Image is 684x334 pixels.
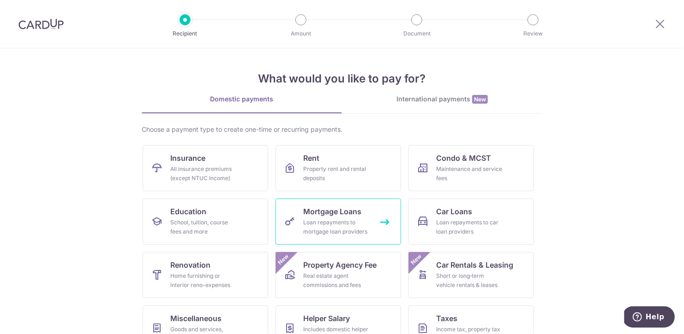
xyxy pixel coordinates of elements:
[409,252,424,267] span: New
[170,259,210,270] span: Renovation
[170,271,237,290] div: Home furnishing or interior reno-expenses
[436,259,513,270] span: Car Rentals & Leasing
[436,164,503,183] div: Maintenance and service fees
[142,94,342,104] div: Domestic payments
[170,313,222,324] span: Miscellaneous
[170,152,205,164] span: Insurance
[21,6,40,15] span: Help
[142,70,542,87] h4: What would you like to pay for?
[303,164,370,183] div: Property rent and rental deposits
[408,199,534,245] a: Car LoansLoan repayments to car loan providers
[408,145,534,191] a: Condo & MCSTMaintenance and service fees
[303,259,377,270] span: Property Agency Fee
[436,313,457,324] span: Taxes
[170,206,206,217] span: Education
[499,29,567,38] p: Review
[436,152,491,164] span: Condo & MCST
[303,218,370,236] div: Loan repayments to mortgage loan providers
[170,164,237,183] div: All insurance premiums (except NTUC Income)
[303,206,361,217] span: Mortgage Loans
[383,29,451,38] p: Document
[342,94,542,104] div: International payments
[143,145,268,191] a: InsuranceAll insurance premiums (except NTUC Income)
[303,313,350,324] span: Helper Salary
[143,252,268,298] a: RenovationHome furnishing or interior reno-expenses
[436,206,472,217] span: Car Loans
[267,29,335,38] p: Amount
[436,218,503,236] div: Loan repayments to car loan providers
[303,271,370,290] div: Real estate agent commissions and fees
[276,145,401,191] a: RentProperty rent and rental deposits
[276,252,401,298] a: Property Agency FeeReal estate agent commissions and feesNew
[276,199,401,245] a: Mortgage LoansLoan repayments to mortgage loan providers
[18,18,64,29] img: CardUp
[276,252,291,267] span: New
[303,152,319,164] span: Rent
[436,271,503,290] div: Short or long‑term vehicle rentals & leases
[408,252,534,298] a: Car Rentals & LeasingShort or long‑term vehicle rentals & leasesNew
[151,29,219,38] p: Recipient
[624,306,675,329] iframe: Opens a widget where you can find more information
[142,125,542,134] div: Choose a payment type to create one-time or recurring payments.
[170,218,237,236] div: School, tuition, course fees and more
[143,199,268,245] a: EducationSchool, tuition, course fees and more
[472,95,488,104] span: New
